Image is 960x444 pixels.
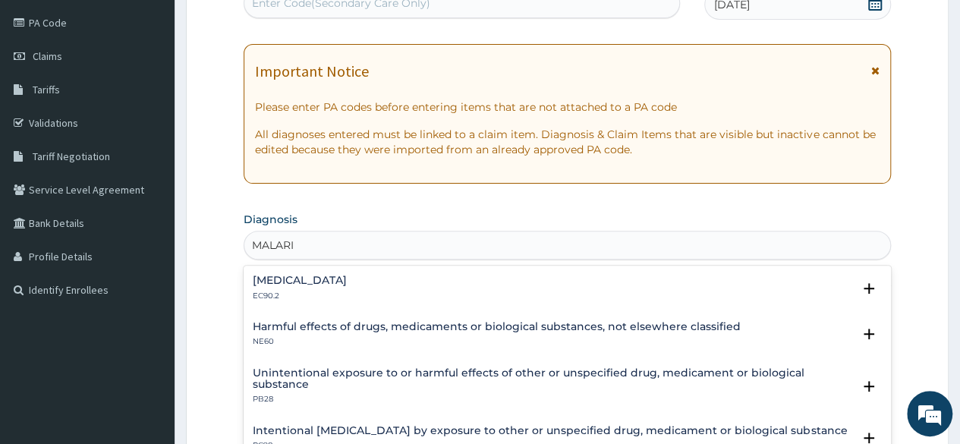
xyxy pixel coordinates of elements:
[253,394,852,405] p: PB28
[255,99,880,115] p: Please enter PA codes before entering items that are not attached to a PA code
[253,367,852,391] h4: Unintentional exposure to or harmful effects of other or unspecified drug, medicament or biologic...
[860,325,878,343] i: open select status
[253,275,347,286] h4: [MEDICAL_DATA]
[33,49,62,63] span: Claims
[88,128,209,282] span: We're online!
[255,63,369,80] h1: Important Notice
[253,321,741,332] h4: Harmful effects of drugs, medicaments or biological substances, not elsewhere classified
[860,377,878,395] i: open select status
[253,425,847,436] h4: Intentional [MEDICAL_DATA] by exposure to other or unspecified drug, medicament or biological sub...
[860,279,878,298] i: open select status
[249,8,285,44] div: Minimize live chat window
[253,336,741,347] p: NE60
[255,127,880,157] p: All diagnoses entered must be linked to a claim item. Diagnosis & Claim Items that are visible bu...
[253,291,347,301] p: EC90.2
[79,85,255,105] div: Chat with us now
[33,150,110,163] span: Tariff Negotiation
[244,212,297,227] label: Diagnosis
[28,76,61,114] img: d_794563401_company_1708531726252_794563401
[8,288,289,342] textarea: Type your message and hit 'Enter'
[33,83,60,96] span: Tariffs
